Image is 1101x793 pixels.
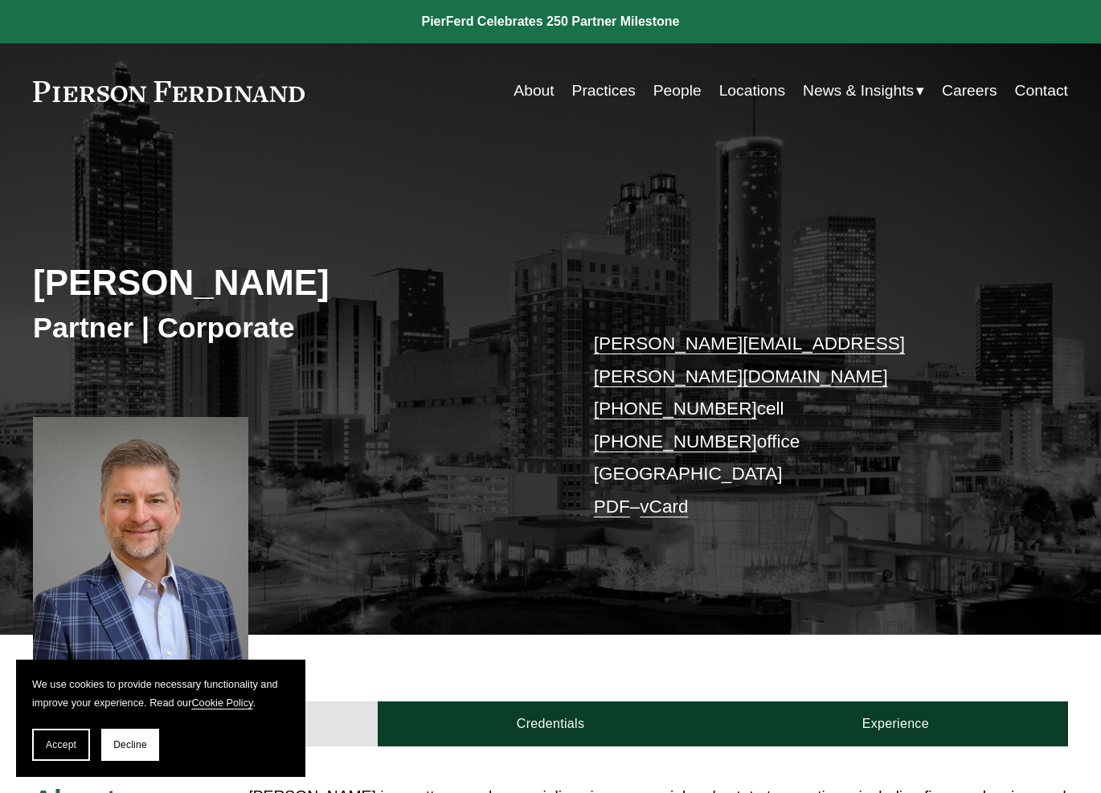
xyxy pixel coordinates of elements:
[113,739,147,750] span: Decline
[572,76,636,107] a: Practices
[32,676,289,713] p: We use cookies to provide necessary functionality and improve your experience. Read our .
[32,729,90,761] button: Accept
[46,739,76,750] span: Accept
[101,729,159,761] button: Decline
[594,328,1025,524] p: cell office [GEOGRAPHIC_DATA] –
[803,77,914,105] span: News & Insights
[803,76,924,107] a: folder dropdown
[594,431,757,452] a: [PHONE_NUMBER]
[378,701,722,746] a: Credentials
[191,697,252,709] a: Cookie Policy
[719,76,785,107] a: Locations
[16,660,305,777] section: Cookie banner
[594,399,757,419] a: [PHONE_NUMBER]
[33,310,550,345] h3: Partner | Corporate
[514,76,554,107] a: About
[1015,76,1068,107] a: Contact
[653,76,702,107] a: People
[942,76,997,107] a: Careers
[723,701,1068,746] a: Experience
[594,333,905,386] a: [PERSON_NAME][EMAIL_ADDRESS][PERSON_NAME][DOMAIN_NAME]
[640,497,688,517] a: vCard
[33,261,550,304] h2: [PERSON_NAME]
[594,497,630,517] a: PDF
